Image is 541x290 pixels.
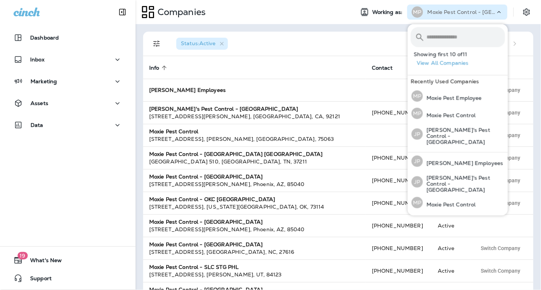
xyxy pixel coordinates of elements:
[423,127,505,145] p: [PERSON_NAME]'s Pest Control - [GEOGRAPHIC_DATA]
[481,246,521,251] span: Switch Company
[432,237,471,259] td: Active
[17,252,28,259] span: 19
[423,160,503,166] p: [PERSON_NAME] Employees
[149,135,360,143] div: [STREET_ADDRESS] , [PERSON_NAME] , [GEOGRAPHIC_DATA] , 75063
[408,153,508,170] button: JP[PERSON_NAME] Employees
[149,218,263,225] strong: Moxie Pest Control - [GEOGRAPHIC_DATA]
[149,180,360,188] div: [STREET_ADDRESS][PERSON_NAME] , Phoenix , AZ , 85040
[149,271,360,278] div: [STREET_ADDRESS] , [PERSON_NAME] , UT , 84123
[411,128,423,140] div: JP
[366,192,432,214] td: [PHONE_NUMBER]
[432,214,471,237] td: Active
[411,90,423,102] div: MP
[372,9,404,15] span: Working as:
[8,118,128,133] button: Data
[8,271,128,286] button: Support
[414,51,508,57] p: Showing first 10 of 11
[149,196,275,203] strong: Moxie Pest Control - OKC [GEOGRAPHIC_DATA]
[423,95,482,101] p: Moxie Pest Employee
[411,176,423,188] div: JP
[414,57,508,69] button: View All Companies
[477,265,525,276] button: Switch Company
[520,5,533,19] button: Settings
[366,237,432,259] td: [PHONE_NUMBER]
[30,56,44,63] p: Inbox
[408,170,508,194] button: JP[PERSON_NAME]'s Pest Control - [GEOGRAPHIC_DATA]
[8,52,128,67] button: Inbox
[408,105,508,122] button: MPMoxie Pest Control
[149,65,159,71] span: Info
[408,87,508,105] button: MPMoxie Pest Employee
[372,64,402,71] span: Contact
[8,253,128,268] button: 19What's New
[149,248,360,256] div: [STREET_ADDRESS] , [GEOGRAPHIC_DATA] , NC , 27616
[31,100,48,106] p: Assets
[149,158,360,165] div: [GEOGRAPHIC_DATA] 510 , [GEOGRAPHIC_DATA] , TN , 37211
[412,6,423,18] div: MP
[8,74,128,89] button: Marketing
[149,226,360,233] div: [STREET_ADDRESS][PERSON_NAME] , Phoenix , AZ , 85040
[149,173,263,180] strong: Moxie Pest Control - [GEOGRAPHIC_DATA]
[481,268,521,273] span: Switch Company
[428,9,495,15] p: Moxie Pest Control - [GEOGRAPHIC_DATA]
[411,108,423,119] div: MP
[23,275,52,284] span: Support
[408,194,508,211] button: MPMoxie Pest Control
[411,197,423,208] div: MP
[408,122,508,146] button: JP[PERSON_NAME]'s Pest Control - [GEOGRAPHIC_DATA]
[8,30,128,45] button: Dashboard
[423,175,505,193] p: [PERSON_NAME]'s Pest Control - [GEOGRAPHIC_DATA]
[23,257,62,266] span: What's New
[149,264,238,270] strong: Moxie Pest Control - SLC STG PHL
[149,241,263,248] strong: Moxie Pest Control - [GEOGRAPHIC_DATA]
[149,36,164,51] button: Filters
[149,87,226,93] strong: [PERSON_NAME] Employees
[149,128,199,135] strong: Moxie Pest Control
[423,201,476,208] p: Moxie Pest Control
[8,96,128,111] button: Assets
[149,203,360,211] div: [STREET_ADDRESS] , [US_STATE][GEOGRAPHIC_DATA] , OK , 73114
[181,40,215,47] span: Status : Active
[112,5,133,20] button: Collapse Sidebar
[149,113,360,120] div: [STREET_ADDRESS][PERSON_NAME] , [GEOGRAPHIC_DATA] , CA , 92121
[176,38,228,50] div: Status:Active
[366,169,432,192] td: [PHONE_NUMBER]
[366,101,432,124] td: [PHONE_NUMBER]
[432,259,471,282] td: Active
[31,122,43,128] p: Data
[30,35,59,41] p: Dashboard
[366,214,432,237] td: [PHONE_NUMBER]
[31,78,57,84] p: Marketing
[411,156,423,167] div: JP
[423,112,476,118] p: Moxie Pest Control
[149,64,169,71] span: Info
[408,75,508,87] div: Recently Used Companies
[366,147,432,169] td: [PHONE_NUMBER]
[477,243,525,254] button: Switch Company
[149,151,323,157] strong: Moxie Pest Control - [GEOGRAPHIC_DATA] [GEOGRAPHIC_DATA]
[154,6,206,18] p: Companies
[408,211,508,235] button: MPMoxie Pest Control - [GEOGRAPHIC_DATA] [GEOGRAPHIC_DATA]
[366,259,432,282] td: [PHONE_NUMBER]
[372,65,393,71] span: Contact
[149,105,298,112] strong: [PERSON_NAME]'s Pest Control - [GEOGRAPHIC_DATA]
